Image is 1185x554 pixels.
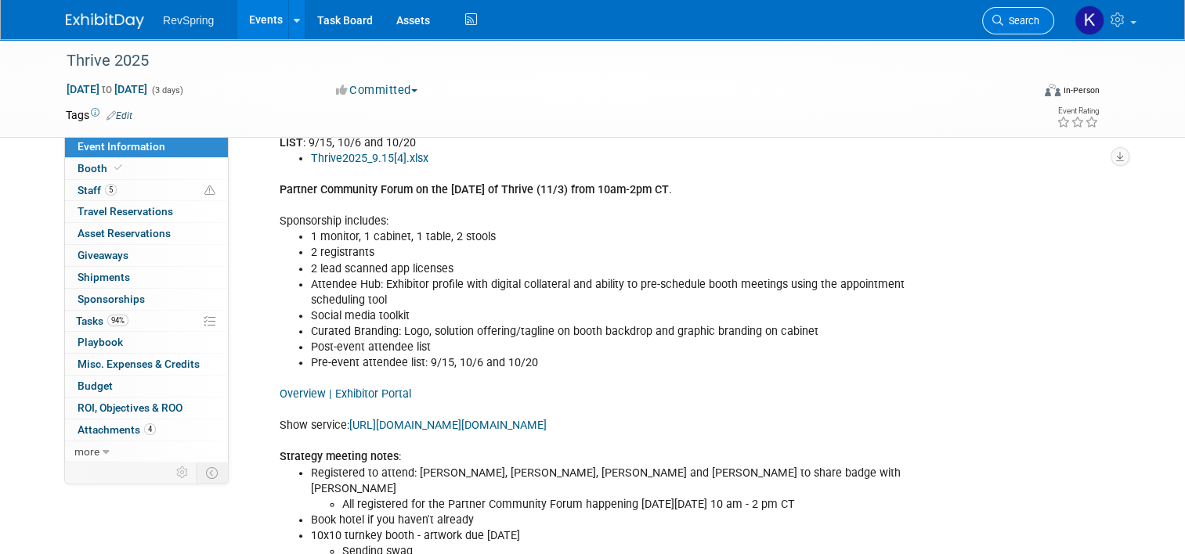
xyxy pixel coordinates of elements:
img: ExhibitDay [66,13,144,29]
a: Attachments4 [65,419,228,441]
span: Staff [78,184,117,196]
td: Toggle Event Tabs [197,462,229,483]
li: Post-event attendee list [311,340,942,355]
li: Book hotel if you haven't already [311,513,942,528]
a: Booth [65,158,228,179]
li: Registered to attend: [PERSON_NAME], [PERSON_NAME], [PERSON_NAME] and [PERSON_NAME] to share badg... [311,466,942,513]
span: (3 days) [150,85,183,95]
a: Shipments [65,267,228,288]
span: Travel Reservations [78,205,173,218]
a: Search [982,7,1054,34]
li: 2 registrants [311,245,942,261]
span: more [74,445,99,458]
a: [URL][DOMAIN_NAME][DOMAIN_NAME] [349,419,547,432]
li: Social media toolkit [311,308,942,324]
span: Misc. Expenses & Credits [78,358,200,370]
span: 4 [144,423,156,435]
i: Booth reservation complete [114,164,122,172]
li: Attendee Hub: Exhibitor profile with digital collateral and ability to pre-schedule booth meeting... [311,277,942,308]
li: Pre-event attendee list: 9/15, 10/6 and 10/20 [311,355,942,371]
td: Personalize Event Tab Strip [169,462,197,483]
li: 2 lead scanned app licenses [311,261,942,277]
td: Tags [66,107,132,123]
span: Asset Reservations [78,227,171,239]
li: 1 monitor, 1 cabinet, 1 table, 2 stools [311,229,942,245]
a: Event Information [65,136,228,157]
b: Strategy meeting notes [280,450,399,463]
span: Giveaways [78,249,128,261]
a: Overview | Exhibitor Portal [280,387,411,401]
a: ROI, Objectives & ROO [65,398,228,419]
span: Budget [78,380,113,392]
span: RevSpring [163,14,214,27]
div: In-Person [1063,85,1100,96]
span: [DATE] [DATE] [66,82,148,96]
a: Travel Reservations [65,201,228,222]
a: Playbook [65,332,228,353]
span: to [99,83,114,95]
span: 94% [107,315,128,326]
a: Budget [65,376,228,397]
a: Misc. Expenses & Credits [65,354,228,375]
li: Curated Branding: Logo, solution offering/tagline on booth backdrop and graphic branding on cabinet [311,324,942,340]
b: Partner Community Forum on the [DATE] of Thrive (11/3) from 10am-2pm CT [280,183,669,196]
a: Thrive2025_9.15[4].xlsx [311,152,428,165]
a: Giveaways [65,245,228,266]
span: Shipments [78,271,130,283]
div: Thrive 2025 [61,47,1012,75]
a: Asset Reservations [65,223,228,244]
span: Event Information [78,140,165,153]
a: more [65,441,228,462]
span: Sponsorships [78,293,145,305]
img: Format-Inperson.png [1045,84,1060,96]
button: Committed [331,82,424,99]
span: Tasks [76,315,128,327]
b: LIST [280,136,303,149]
span: Attachments [78,423,156,436]
a: Staff5 [65,180,228,201]
span: Booth [78,162,125,174]
li: All registered for the Partner Community Forum happening [DATE][DATE] 10 am - 2 pm CT [342,497,942,513]
a: Sponsorships [65,289,228,310]
span: Playbook [78,336,123,348]
span: Search [1003,15,1039,27]
span: 5 [105,184,117,196]
span: Potential Scheduling Conflict -- at least one attendee is tagged in another overlapping event. [204,184,215,198]
a: Edit [107,110,132,121]
div: Event Format [947,81,1100,105]
img: Kelsey Culver [1075,5,1104,35]
div: Event Rating [1057,107,1099,115]
span: ROI, Objectives & ROO [78,401,182,414]
a: Tasks94% [65,311,228,332]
